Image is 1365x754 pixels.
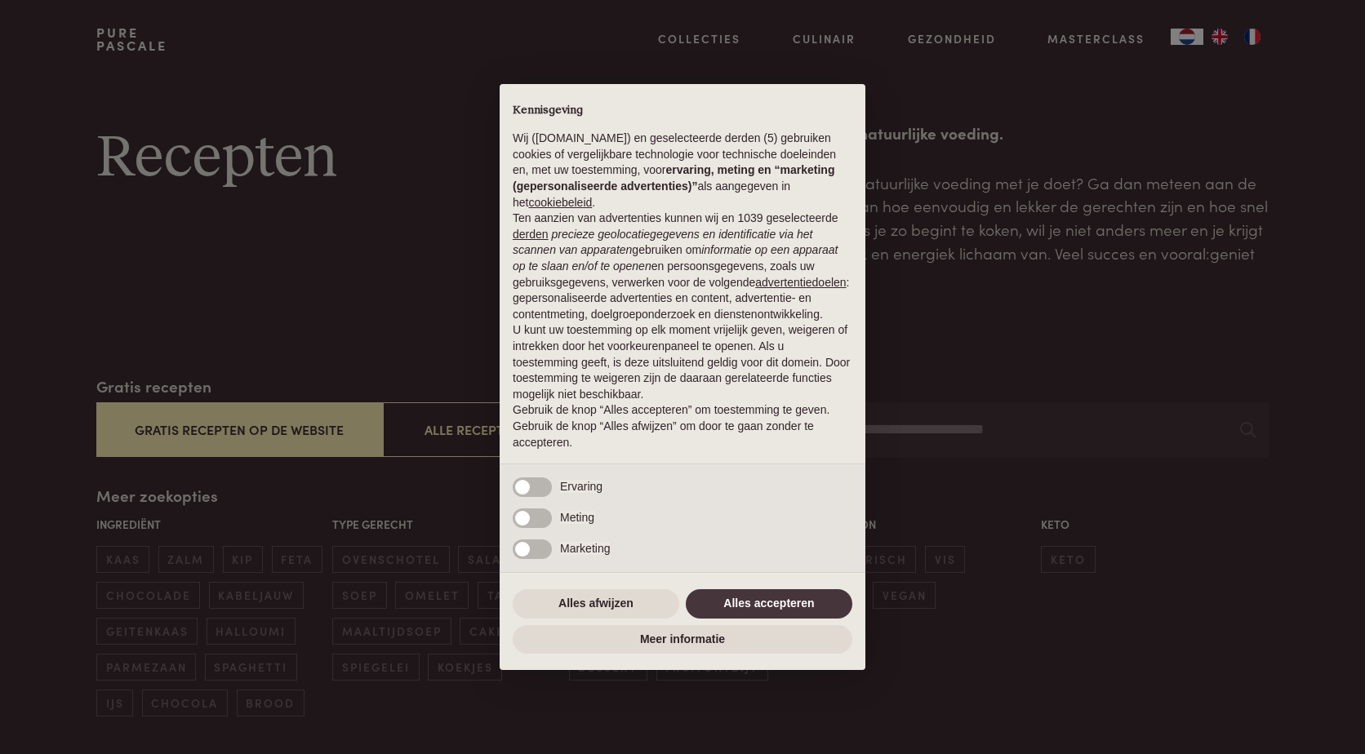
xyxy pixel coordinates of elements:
button: Meer informatie [513,625,852,654]
strong: ervaring, meting en “marketing (gepersonaliseerde advertenties)” [513,163,834,193]
p: U kunt uw toestemming op elk moment vrijelijk geven, weigeren of intrekken door het voorkeurenpan... [513,322,852,402]
h2: Kennisgeving [513,104,852,118]
p: Gebruik de knop “Alles accepteren” om toestemming te geven. Gebruik de knop “Alles afwijzen” om d... [513,402,852,450]
button: advertentiedoelen [755,275,846,291]
button: derden [513,227,549,243]
em: precieze geolocatiegegevens en identificatie via het scannen van apparaten [513,228,812,257]
a: cookiebeleid [528,196,592,209]
em: informatie op een apparaat op te slaan en/of te openen [513,243,838,273]
p: Wij ([DOMAIN_NAME]) en geselecteerde derden (5) gebruiken cookies of vergelijkbare technologie vo... [513,131,852,211]
button: Alles afwijzen [513,589,679,619]
span: Marketing [560,542,610,555]
button: Alles accepteren [686,589,852,619]
p: Ten aanzien van advertenties kunnen wij en 1039 geselecteerde gebruiken om en persoonsgegevens, z... [513,211,852,322]
span: Meting [560,511,594,524]
span: Ervaring [560,480,602,493]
